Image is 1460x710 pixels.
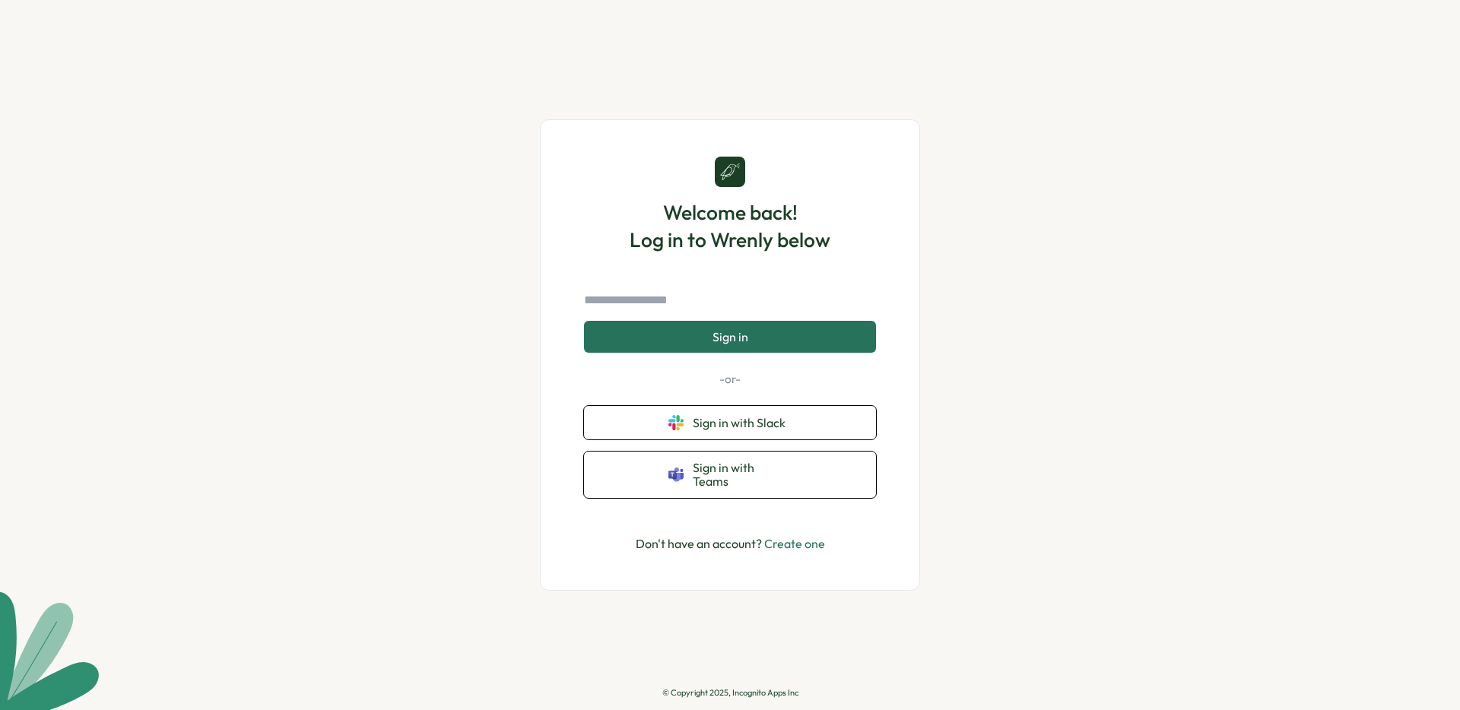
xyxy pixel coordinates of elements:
span: Sign in with Teams [693,461,792,489]
p: -or- [584,371,876,388]
span: Sign in [713,330,748,344]
h1: Welcome back! Log in to Wrenly below [630,199,830,252]
a: Create one [764,536,825,551]
p: Don't have an account? [636,534,825,553]
button: Sign in with Teams [584,452,876,498]
button: Sign in [584,321,876,353]
button: Sign in with Slack [584,406,876,439]
p: © Copyright 2025, Incognito Apps Inc [662,688,798,698]
span: Sign in with Slack [693,416,792,429]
